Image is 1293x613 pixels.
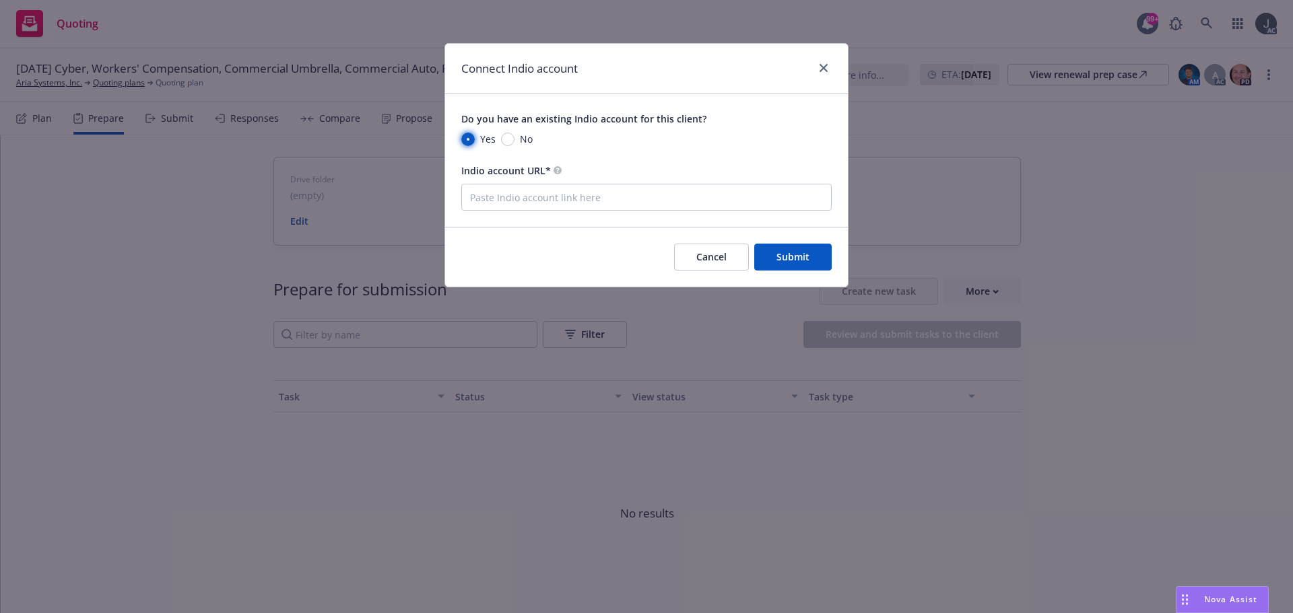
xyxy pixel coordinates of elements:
input: Yes [461,133,475,146]
h1: Connect Indio account [461,60,578,77]
button: Cancel [674,244,749,271]
input: Paste Indio account link here [461,184,832,211]
span: Submit [776,250,809,263]
button: Nova Assist [1176,586,1269,613]
span: Cancel [696,250,727,263]
span: Indio account URL* [461,164,551,177]
a: close [816,60,832,76]
span: Nova Assist [1204,593,1257,605]
input: No [501,133,515,146]
span: No [520,132,533,146]
span: Do you have an existing Indio account for this client? [461,112,706,125]
span: Yes [480,132,496,146]
button: Submit [754,244,832,271]
div: Drag to move [1176,587,1193,612]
